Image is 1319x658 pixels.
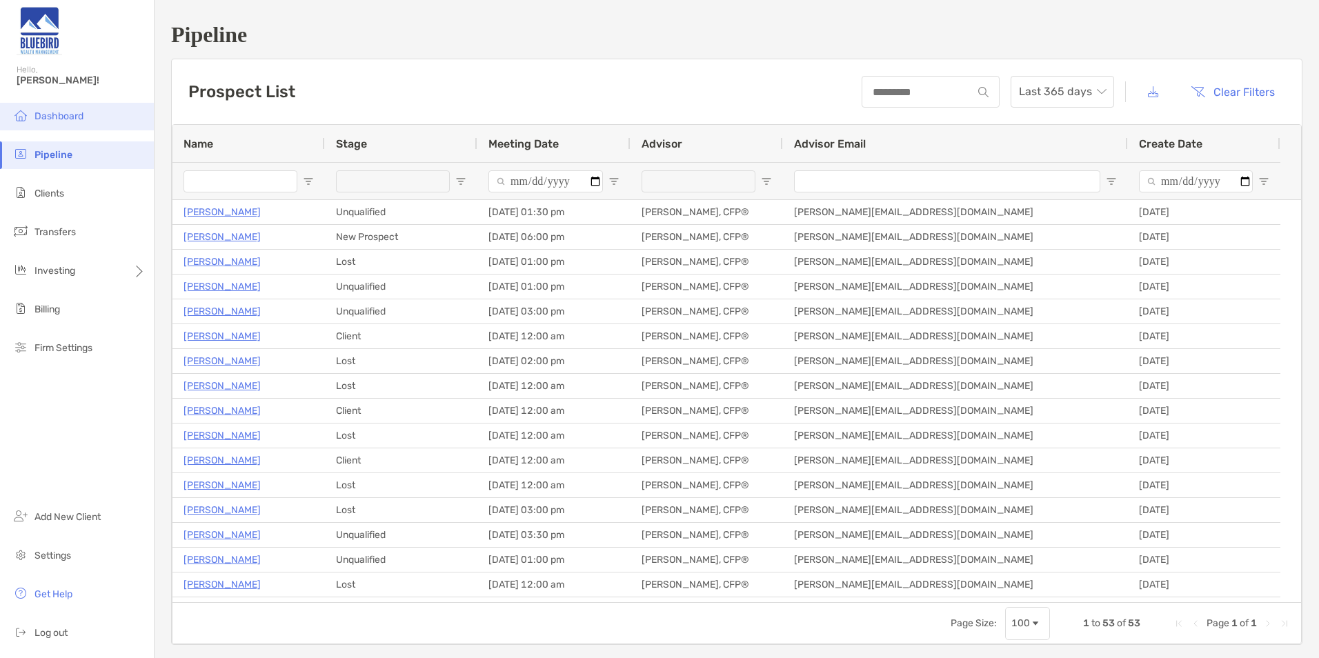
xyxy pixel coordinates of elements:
div: [PERSON_NAME][EMAIL_ADDRESS][DOMAIN_NAME] [783,498,1128,522]
div: [PERSON_NAME], CFP® [631,448,783,472]
p: [PERSON_NAME] [184,501,261,519]
a: [PERSON_NAME] [184,228,261,246]
span: to [1091,617,1100,629]
div: [DATE] 03:30 pm [477,523,631,547]
div: [DATE] [1128,498,1280,522]
img: billing icon [12,300,29,317]
span: Page [1207,617,1229,629]
div: Unqualified [325,548,477,572]
div: [DATE] 02:00 pm [477,349,631,373]
div: [DATE] 03:00 pm [477,299,631,323]
div: Lost [325,498,477,522]
div: [PERSON_NAME], CFP® [631,572,783,597]
div: [PERSON_NAME][EMAIL_ADDRESS][DOMAIN_NAME] [783,448,1128,472]
span: Add New Client [34,511,101,523]
span: Advisor [642,137,682,150]
span: of [1117,617,1126,629]
p: [PERSON_NAME] [184,253,261,270]
div: Lost [325,250,477,274]
div: [PERSON_NAME][EMAIL_ADDRESS][DOMAIN_NAME] [783,200,1128,224]
img: logout icon [12,624,29,640]
span: Advisor Email [794,137,866,150]
div: [PERSON_NAME][EMAIL_ADDRESS][DOMAIN_NAME] [783,324,1128,348]
div: [DATE] 12:00 am [477,572,631,597]
a: [PERSON_NAME] [184,526,261,544]
div: [PERSON_NAME], CFP® [631,275,783,299]
div: [DATE] 12:00 am [477,473,631,497]
a: [PERSON_NAME] [184,352,261,370]
img: clients icon [12,184,29,201]
div: Page Size: [951,617,997,629]
div: Unqualified [325,200,477,224]
div: [DATE] [1128,523,1280,547]
div: [DATE] [1128,548,1280,572]
a: [PERSON_NAME] [184,278,261,295]
div: [PERSON_NAME], CFP® [631,548,783,572]
div: [PERSON_NAME][EMAIL_ADDRESS][DOMAIN_NAME] [783,399,1128,423]
button: Clear Filters [1180,77,1285,107]
p: [PERSON_NAME] [184,427,261,444]
span: Pipeline [34,149,72,161]
div: [PERSON_NAME][EMAIL_ADDRESS][DOMAIN_NAME] [783,275,1128,299]
input: Name Filter Input [184,170,297,192]
div: [PERSON_NAME][EMAIL_ADDRESS][DOMAIN_NAME] [783,374,1128,398]
button: Open Filter Menu [1258,176,1269,187]
div: [PERSON_NAME], CFP® [631,324,783,348]
div: [PERSON_NAME], CFP® [631,299,783,323]
div: New Prospect [325,225,477,249]
div: [DATE] [1128,399,1280,423]
div: [DATE] [1128,349,1280,373]
div: [DATE] [1128,423,1280,448]
a: [PERSON_NAME] [184,303,261,320]
button: Open Filter Menu [761,176,772,187]
div: [DATE] [1128,225,1280,249]
span: [PERSON_NAME]! [17,74,146,86]
div: [DATE] 03:00 pm [477,498,631,522]
a: [PERSON_NAME] [184,203,261,221]
div: [PERSON_NAME], CFP® [631,399,783,423]
input: Advisor Email Filter Input [794,170,1100,192]
div: Client [325,324,477,348]
div: Lost [325,572,477,597]
p: [PERSON_NAME] [184,402,261,419]
div: [PERSON_NAME][EMAIL_ADDRESS][DOMAIN_NAME] [783,349,1128,373]
img: dashboard icon [12,107,29,123]
button: Open Filter Menu [1106,176,1117,187]
button: Open Filter Menu [303,176,314,187]
p: [PERSON_NAME] [184,452,261,469]
input: Create Date Filter Input [1139,170,1253,192]
h3: Prospect List [188,82,295,101]
img: firm-settings icon [12,339,29,355]
span: Firm Settings [34,342,92,354]
span: Log out [34,627,68,639]
div: [DATE] [1128,374,1280,398]
input: Meeting Date Filter Input [488,170,603,192]
div: Lost [325,374,477,398]
h1: Pipeline [171,22,1302,48]
img: settings icon [12,546,29,563]
div: [PERSON_NAME], CFP® [631,225,783,249]
div: [DATE] [1128,572,1280,597]
div: Client [325,399,477,423]
div: [PERSON_NAME][EMAIL_ADDRESS][DOMAIN_NAME] [783,523,1128,547]
button: Open Filter Menu [455,176,466,187]
a: [PERSON_NAME] [184,477,261,494]
div: - [477,597,631,621]
div: [PERSON_NAME][EMAIL_ADDRESS][DOMAIN_NAME] [783,299,1128,323]
span: 1 [1083,617,1089,629]
div: Previous Page [1190,618,1201,629]
p: [PERSON_NAME] [184,576,261,593]
div: Lost [325,349,477,373]
span: 53 [1128,617,1140,629]
div: [PERSON_NAME][EMAIL_ADDRESS][DOMAIN_NAME] [783,597,1128,621]
span: Create Date [1139,137,1202,150]
a: [PERSON_NAME] [184,328,261,345]
a: [PERSON_NAME] [184,377,261,395]
img: add_new_client icon [12,508,29,524]
div: Unqualified [325,299,477,323]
